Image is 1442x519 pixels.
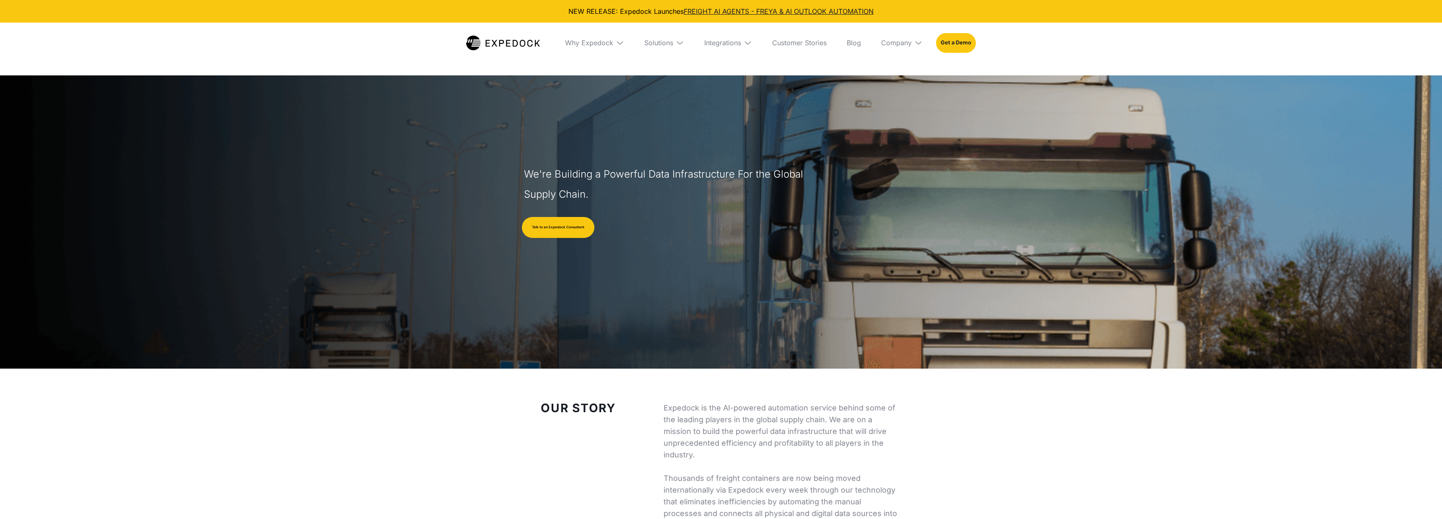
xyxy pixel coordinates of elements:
a: Blog [840,23,868,63]
div: Integrations [704,39,741,47]
div: Solutions [644,39,673,47]
div: NEW RELEASE: Expedock Launches [7,7,1435,16]
a: Get a Demo [936,33,976,52]
h1: We're Building a Powerful Data Infrastructure For the Global Supply Chain. [524,164,807,204]
strong: Our Story [541,401,616,415]
a: Customer Stories [765,23,833,63]
div: Company [881,39,912,47]
a: FREIGHT AI AGENTS - FREYA & AI OUTLOOK AUTOMATION [684,7,874,15]
div: Why Expedock [565,39,613,47]
a: Talk to an Expedock Consultant [522,217,594,238]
